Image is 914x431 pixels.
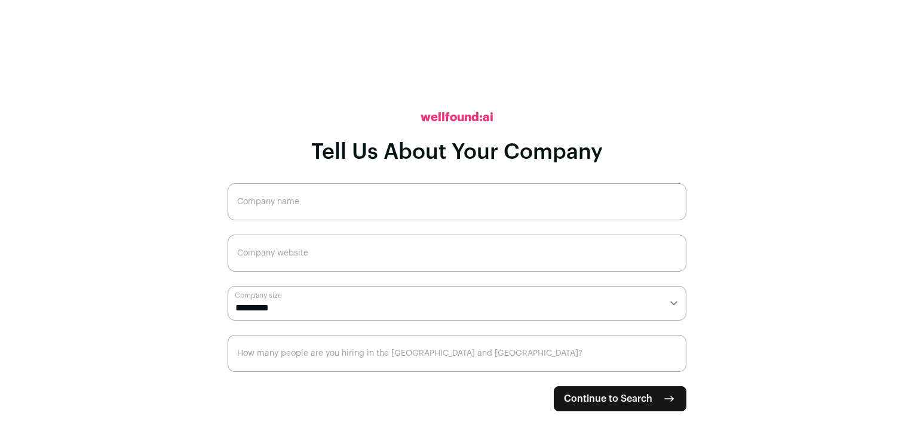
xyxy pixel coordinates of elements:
[228,183,686,220] input: Company name
[228,235,686,272] input: Company website
[228,335,686,372] input: How many people are you hiring in the US and Canada?
[421,109,493,126] h2: wellfound:ai
[311,140,603,164] h1: Tell Us About Your Company
[564,392,652,406] span: Continue to Search
[554,386,686,411] button: Continue to Search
